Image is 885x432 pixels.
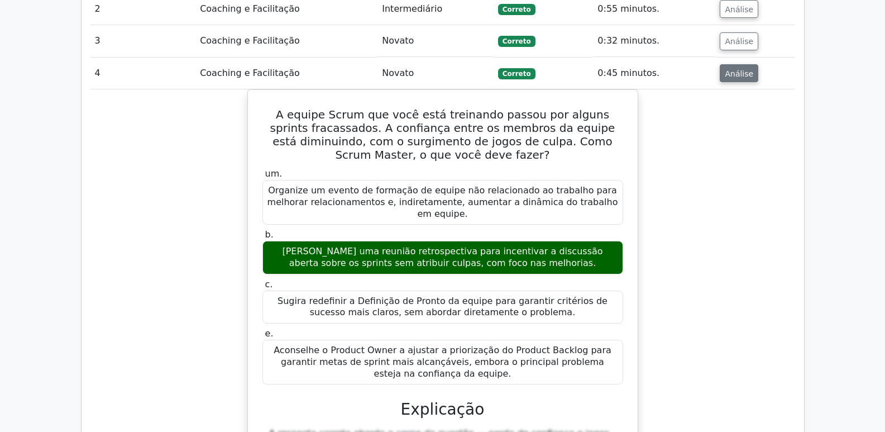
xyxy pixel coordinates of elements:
font: [PERSON_NAME] uma reunião retrospectiva para incentivar a discussão aberta sobre os sprints sem a... [282,246,602,268]
font: 0:45 minutos. [597,68,659,78]
font: Correto [503,37,531,45]
font: Sugira redefinir a Definição de Pronto da equipe para garantir critérios de sucesso mais claros, ... [278,296,607,318]
font: Intermediário [382,3,442,14]
font: e. [265,328,274,339]
font: Novato [382,35,414,46]
font: 0:55 minutos. [597,3,659,14]
font: Análise [725,37,753,46]
font: A equipe Scrum que você está treinando passou por alguns sprints fracassados. A confiança entre o... [270,108,615,162]
font: Correto [503,6,531,13]
font: 3 [95,35,101,46]
font: Correto [503,70,531,78]
font: 2 [95,3,101,14]
font: um. [265,168,283,179]
font: b. [265,229,274,240]
font: 4 [95,68,101,78]
font: Coaching e Facilitação [200,3,300,14]
font: Organize um evento de formação de equipe não relacionado ao trabalho para melhorar relacionamento... [267,185,618,219]
font: Análise [725,4,753,13]
font: Novato [382,68,414,78]
button: Análise [720,32,758,50]
font: Aconselhe o Product Owner a ajustar a priorização do Product Backlog para garantir metas de sprin... [274,345,611,379]
font: Coaching e Facilitação [200,35,300,46]
font: 0:32 minutos. [597,35,659,46]
font: Coaching e Facilitação [200,68,300,78]
font: c. [265,279,273,289]
font: Explicação [401,400,485,419]
font: Análise [725,69,753,78]
button: Análise [720,64,758,82]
